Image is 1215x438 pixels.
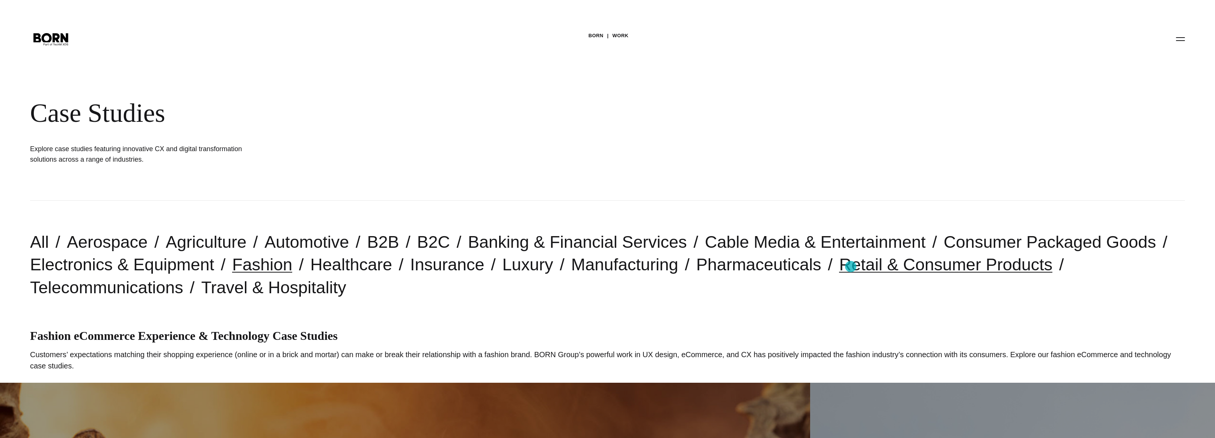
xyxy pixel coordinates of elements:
a: Cable Media & Entertainment [705,232,926,252]
a: Agriculture [166,232,246,252]
button: Open [1171,31,1189,47]
a: BORN [589,30,604,41]
a: Luxury [503,255,553,274]
p: Customers’ expectations matching their shopping experience (online or in a brick and mortar) can ... [30,349,1185,371]
a: Work [613,30,629,41]
a: Insurance [410,255,484,274]
a: Automotive [264,232,349,252]
a: Telecommunications [30,278,183,297]
a: Consumer Packaged Goods [944,232,1156,252]
a: Aerospace [67,232,148,252]
a: B2B [367,232,399,252]
a: Banking & Financial Services [468,232,687,252]
a: Healthcare [310,255,392,274]
h1: Explore case studies featuring innovative CX and digital transformation solutions across a range ... [30,144,255,165]
a: Manufacturing [571,255,678,274]
a: Travel & Hospitality [201,278,346,297]
a: Pharmaceuticals [696,255,821,274]
a: B2C [417,232,450,252]
a: Retail & Consumer Products [839,255,1052,274]
a: All [30,232,49,252]
div: Case Studies [30,98,458,129]
h1: Fashion eCommerce Experience & Technology Case Studies [30,329,1185,343]
a: Fashion [232,255,292,274]
a: Electronics & Equipment [30,255,214,274]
